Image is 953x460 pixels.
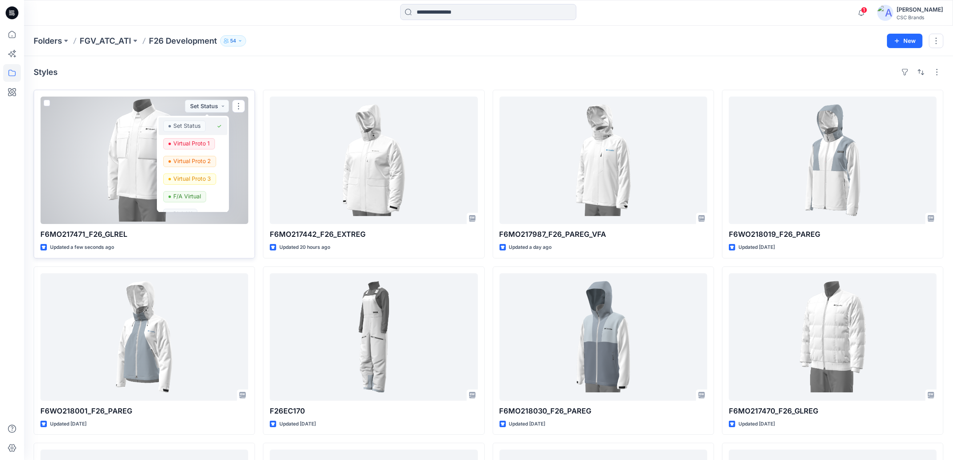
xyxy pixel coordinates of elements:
p: F/A Virtual [173,191,201,202]
p: Virtual Proto 1 [173,138,210,149]
a: F6WO218001_F26_PAREG [40,273,248,401]
button: New [887,34,923,48]
p: F6MO218030_F26_PAREG [500,406,707,417]
p: Updated [DATE] [509,420,546,428]
a: F26EC170 [270,273,478,401]
p: Updated [DATE] [738,420,775,428]
a: FGV_ATC_ATI [80,35,131,46]
button: 54 [220,35,246,46]
p: F26EC170 [270,406,478,417]
p: Updated [DATE] [738,243,775,252]
a: F6WO218019_F26_PAREG [729,97,937,224]
div: CSC Brands [897,14,943,20]
p: Set Status [173,121,201,131]
p: Updated [DATE] [279,420,316,428]
p: F6WO218001_F26_PAREG [40,406,248,417]
h4: Styles [34,67,58,77]
p: BLOCK [173,209,192,219]
p: F6MO217471_F26_GLREL [40,229,248,240]
span: 1 [861,7,867,13]
p: F6MO217987_F26_PAREG_VFA [500,229,707,240]
a: F6MO217470_F26_GLREG [729,273,937,401]
a: F6MO218030_F26_PAREG [500,273,707,401]
p: Virtual Proto 2 [173,156,211,166]
p: F26 Development [149,35,217,46]
p: Updated a day ago [509,243,552,252]
a: Folders [34,35,62,46]
a: F6MO217471_F26_GLREL [40,97,248,224]
p: Updated a few seconds ago [50,243,114,252]
p: F6MO217470_F26_GLREG [729,406,937,417]
p: Updated 20 hours ago [279,243,330,252]
a: F6MO217987_F26_PAREG_VFA [500,97,707,224]
img: avatar [877,5,893,21]
p: Updated [DATE] [50,420,86,428]
p: F6MO217442_F26_EXTREG [270,229,478,240]
a: F6MO217442_F26_EXTREG [270,97,478,224]
div: [PERSON_NAME] [897,5,943,14]
p: 54 [230,36,236,45]
p: F6WO218019_F26_PAREG [729,229,937,240]
p: Virtual Proto 3 [173,174,211,184]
